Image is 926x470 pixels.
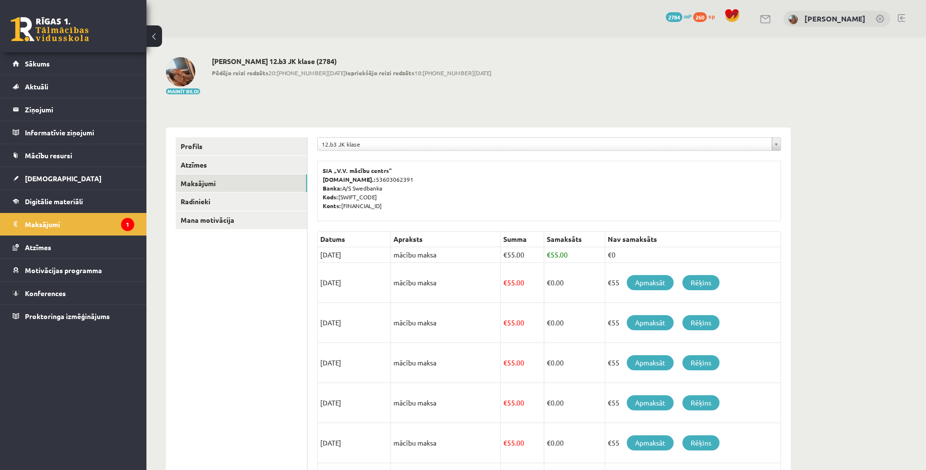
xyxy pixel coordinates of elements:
a: Rēķins [682,355,720,370]
span: [DEMOGRAPHIC_DATA] [25,174,102,183]
td: [DATE] [318,423,391,463]
a: Rēķins [682,395,720,410]
b: Kods: [323,193,338,201]
td: mācību maksa [391,383,501,423]
b: [DOMAIN_NAME].: [323,175,376,183]
td: 55.00 [501,303,544,343]
a: Proktoringa izmēģinājums [13,305,134,327]
td: 0.00 [544,343,605,383]
td: mācību maksa [391,247,501,263]
td: [DATE] [318,303,391,343]
td: 0.00 [544,383,605,423]
span: € [547,438,551,447]
a: Rēķins [682,315,720,330]
td: 0.00 [544,423,605,463]
b: Iepriekšējo reizi redzēts [346,69,414,77]
a: Rīgas 1. Tālmācības vidusskola [11,17,89,42]
span: Motivācijas programma [25,266,102,275]
td: 0.00 [544,303,605,343]
i: 1 [121,218,134,231]
b: Banka: [323,184,342,192]
p: 53603062391 A/S Swedbanka [SWIFT_CODE] [FINANCIAL_ID] [323,166,776,210]
a: Apmaksāt [627,315,674,330]
td: [DATE] [318,343,391,383]
a: Apmaksāt [627,395,674,410]
b: Pēdējo reizi redzēts [212,69,268,77]
td: €55 [605,303,781,343]
span: Proktoringa izmēģinājums [25,312,110,320]
th: Apraksts [391,232,501,247]
b: SIA „V.V. mācību centrs” [323,167,392,174]
a: Digitālie materiāli [13,190,134,213]
span: € [547,358,551,367]
a: Profils [176,137,307,155]
td: 55.00 [501,343,544,383]
a: Mana motivācija [176,211,307,229]
b: Konts: [323,202,341,210]
a: [DEMOGRAPHIC_DATA] [13,167,134,190]
a: Apmaksāt [627,435,674,450]
button: Mainīt bildi [166,88,200,94]
h2: [PERSON_NAME] 12.b3 JK klase (2784) [212,57,492,65]
span: Sākums [25,59,50,68]
span: 20:[PHONE_NUMBER][DATE] 18:[PHONE_NUMBER][DATE] [212,68,492,77]
th: Datums [318,232,391,247]
a: Atzīmes [176,156,307,174]
a: [PERSON_NAME] [804,14,865,23]
img: Zane Zumberga [166,57,195,86]
a: 2784 mP [666,12,692,20]
a: Mācību resursi [13,144,134,167]
a: Atzīmes [13,236,134,258]
a: 12.b3 JK klase [318,138,781,150]
legend: Maksājumi [25,213,134,235]
td: 55.00 [501,423,544,463]
span: Atzīmes [25,243,51,252]
td: 55.00 [501,247,544,263]
span: mP [684,12,692,20]
span: Mācību resursi [25,151,72,160]
span: € [547,398,551,407]
a: Konferences [13,282,134,304]
span: € [503,318,507,327]
td: 55.00 [501,263,544,303]
td: mācību maksa [391,423,501,463]
a: Sākums [13,52,134,75]
td: [DATE] [318,383,391,423]
td: €0 [605,247,781,263]
a: Aktuāli [13,75,134,98]
a: Radinieki [176,192,307,211]
td: 55.00 [544,247,605,263]
th: Nav samaksāts [605,232,781,247]
a: Maksājumi1 [13,213,134,235]
td: €55 [605,263,781,303]
legend: Informatīvie ziņojumi [25,121,134,144]
span: € [503,398,507,407]
a: Informatīvie ziņojumi [13,121,134,144]
span: Konferences [25,289,66,298]
img: Zane Zumberga [788,15,798,24]
a: Rēķins [682,435,720,450]
span: € [503,358,507,367]
span: € [547,278,551,287]
a: Apmaksāt [627,275,674,290]
span: € [503,438,507,447]
td: 55.00 [501,383,544,423]
td: €55 [605,423,781,463]
span: Aktuāli [25,82,48,91]
th: Samaksāts [544,232,605,247]
legend: Ziņojumi [25,98,134,121]
span: xp [708,12,715,20]
a: Ziņojumi [13,98,134,121]
span: € [547,250,551,259]
a: Apmaksāt [627,355,674,370]
td: €55 [605,343,781,383]
a: 260 xp [693,12,720,20]
span: 12.b3 JK klase [322,138,768,150]
span: € [503,250,507,259]
td: mācību maksa [391,303,501,343]
td: mācību maksa [391,343,501,383]
td: [DATE] [318,247,391,263]
td: [DATE] [318,263,391,303]
span: 260 [693,12,707,22]
span: € [503,278,507,287]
